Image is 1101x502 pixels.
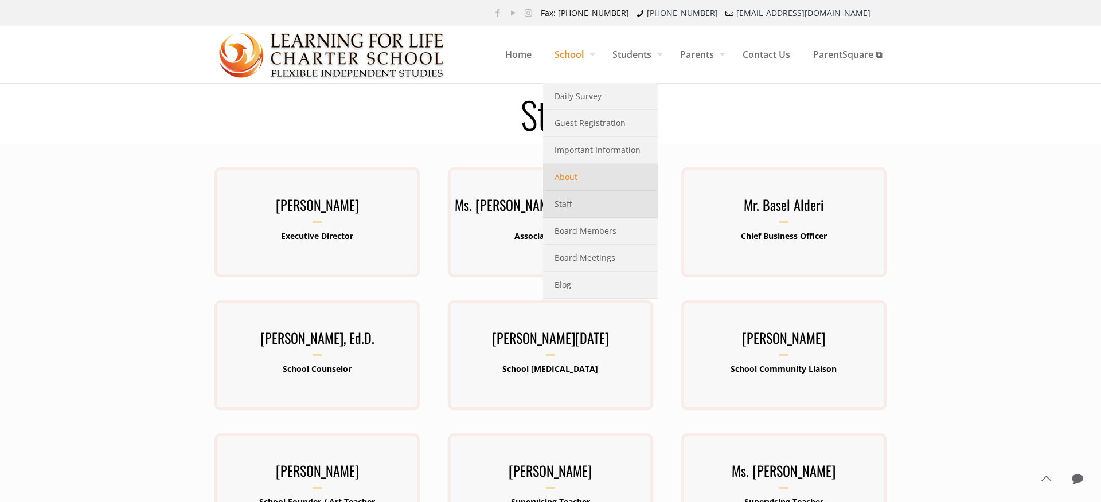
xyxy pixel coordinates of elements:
i: mail [724,7,735,18]
span: Board Members [555,223,616,238]
h3: [PERSON_NAME] [214,193,420,223]
b: School [MEDICAL_DATA] [502,363,598,374]
b: School Community Liaison [731,363,837,374]
span: Blog [555,277,571,292]
a: About [543,164,658,191]
a: Students [601,26,669,83]
a: Instagram icon [522,7,534,18]
a: School [543,26,601,83]
a: Contact Us [731,26,802,83]
span: Board Meetings [555,250,615,265]
span: ParentSquare ⧉ [802,37,893,72]
span: Guest Registration [555,116,626,131]
a: Home [494,26,543,83]
h3: [PERSON_NAME] [214,459,420,489]
a: Staff [543,191,658,218]
h3: [PERSON_NAME], Ed.D. [214,326,420,356]
h3: [PERSON_NAME][DATE] [448,326,653,356]
h3: Mr. Basel Alderi [681,193,887,223]
a: Learning for Life Charter School [219,26,444,83]
span: Contact Us [731,37,802,72]
a: Board Members [543,218,658,245]
span: Important Information [555,143,641,158]
i: phone [635,7,646,18]
span: Daily Survey [555,89,602,104]
a: Parents [669,26,731,83]
span: School [543,37,601,72]
a: ParentSquare ⧉ [802,26,893,83]
a: Facebook icon [491,7,503,18]
a: Back to top icon [1034,466,1058,491]
a: Blog [543,272,658,299]
b: School Counselor [283,363,352,374]
h3: Ms. [PERSON_NAME] [681,459,887,489]
h3: Ms. [PERSON_NAME]-[PERSON_NAME] [448,193,653,223]
b: Executive Director [281,230,353,241]
img: Staff [219,26,444,84]
b: Chief Business Officer [741,230,827,241]
a: [PHONE_NUMBER] [647,7,718,18]
a: Guest Registration [543,110,658,137]
a: Important Information [543,137,658,164]
b: Associate Director [514,230,587,241]
span: About [555,170,577,185]
span: Parents [669,37,731,72]
h1: Staff [201,96,900,132]
span: Home [494,37,543,72]
a: YouTube icon [507,7,519,18]
a: Board Meetings [543,245,658,272]
a: Daily Survey [543,83,658,110]
h3: [PERSON_NAME] [681,326,887,356]
h3: [PERSON_NAME] [448,459,653,489]
span: Students [601,37,669,72]
span: Staff [555,197,572,211]
a: [EMAIL_ADDRESS][DOMAIN_NAME] [736,7,870,18]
